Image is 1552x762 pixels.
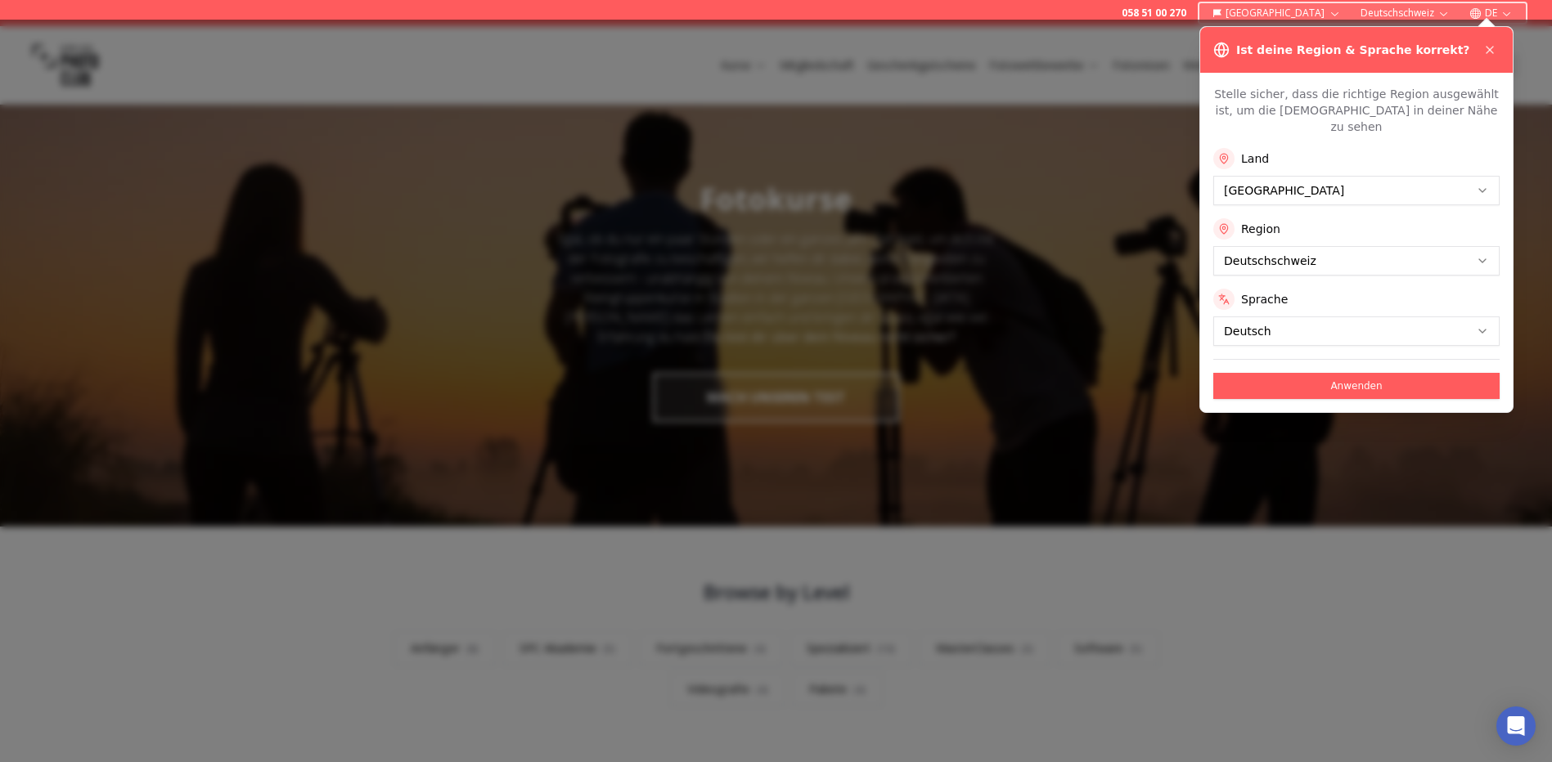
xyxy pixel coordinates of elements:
[1213,373,1500,399] button: Anwenden
[1206,3,1347,23] button: [GEOGRAPHIC_DATA]
[1241,150,1269,167] label: Land
[1241,291,1288,307] label: Sprache
[1496,706,1536,746] div: Open Intercom Messenger
[1122,7,1186,20] a: 058 51 00 270
[1236,42,1469,58] h3: Ist deine Region & Sprache korrekt?
[1213,86,1500,135] p: Stelle sicher, dass die richtige Region ausgewählt ist, um die [DEMOGRAPHIC_DATA] in deiner Nähe ...
[1354,3,1456,23] button: Deutschschweiz
[1463,3,1519,23] button: DE
[1241,221,1280,237] label: Region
